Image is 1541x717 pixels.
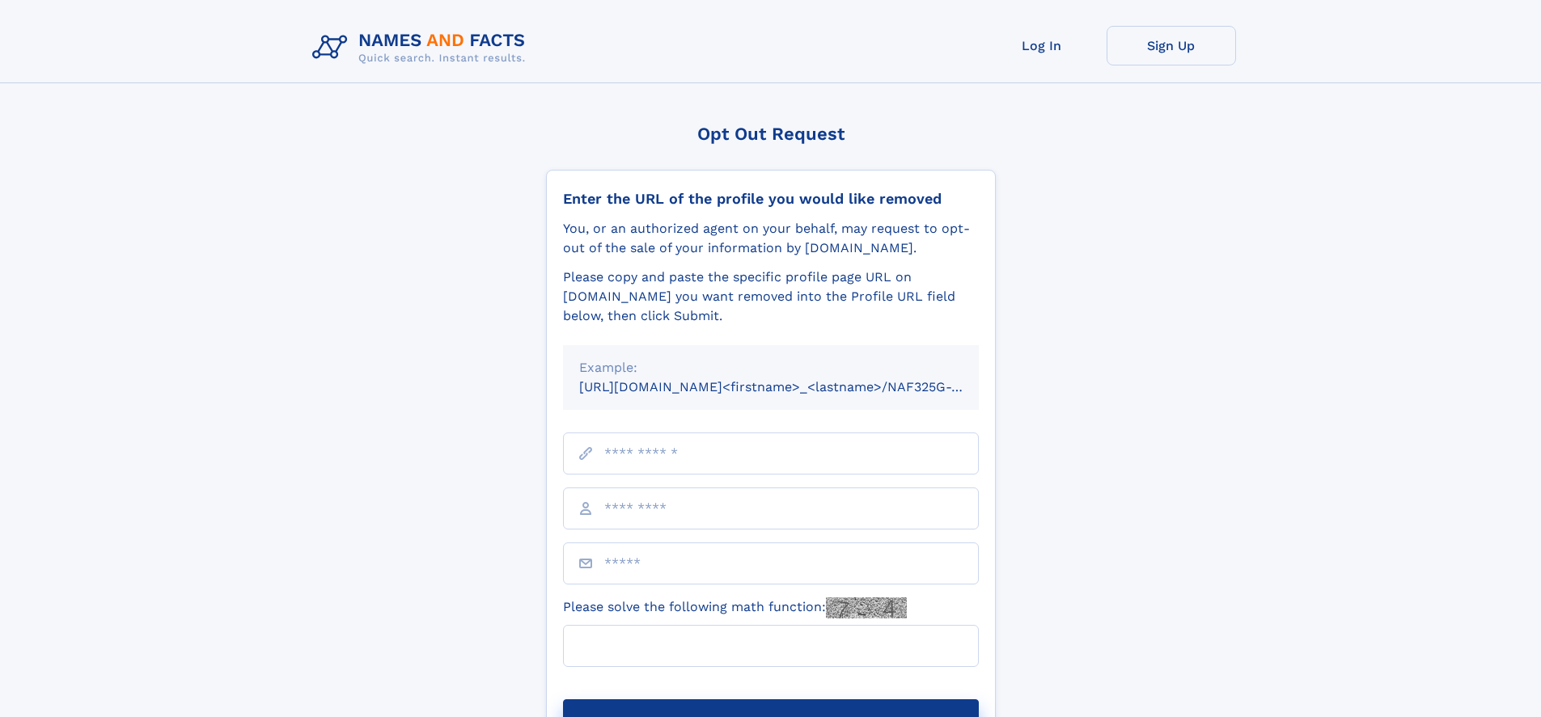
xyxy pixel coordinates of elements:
[563,219,979,258] div: You, or an authorized agent on your behalf, may request to opt-out of the sale of your informatio...
[977,26,1107,65] a: Log In
[579,358,963,377] div: Example:
[306,26,539,70] img: Logo Names and Facts
[579,379,1010,394] small: [URL][DOMAIN_NAME]<firstname>_<lastname>/NAF325G-xxxxxxxx
[1107,26,1236,65] a: Sign Up
[546,124,996,144] div: Opt Out Request
[563,268,979,326] div: Please copy and paste the specific profile page URL on [DOMAIN_NAME] you want removed into the Pr...
[563,190,979,208] div: Enter the URL of the profile you would like removed
[563,597,907,618] label: Please solve the following math function:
